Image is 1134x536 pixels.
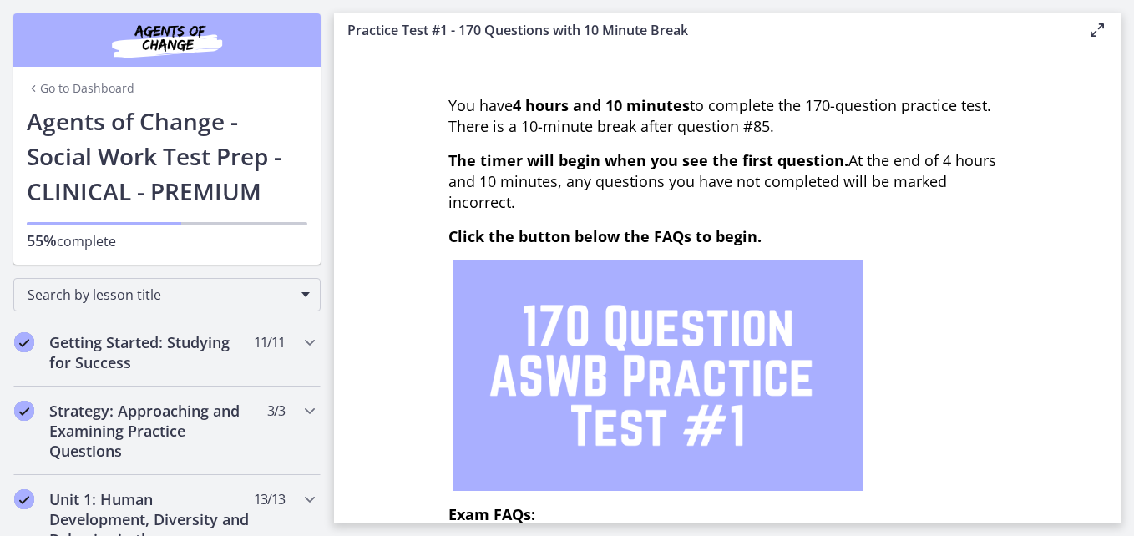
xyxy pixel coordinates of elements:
[267,401,285,421] span: 3 / 3
[13,278,321,311] div: Search by lesson title
[254,489,285,509] span: 13 / 13
[453,260,863,491] img: 1.png
[27,230,57,250] span: 55%
[27,104,307,209] h1: Agents of Change - Social Work Test Prep - CLINICAL - PREMIUM
[49,332,253,372] h2: Getting Started: Studying for Success
[448,504,535,524] span: Exam FAQs:
[28,286,293,304] span: Search by lesson title
[347,20,1061,40] h3: Practice Test #1 - 170 Questions with 10 Minute Break
[448,226,762,246] span: Click the button below the FAQs to begin.
[448,150,848,170] span: The timer will begin when you see the first question.
[14,401,34,421] i: Completed
[513,95,690,115] strong: 4 hours and 10 minutes
[448,150,996,212] span: At the end of 4 hours and 10 minutes, any questions you have not completed will be marked incorrect.
[448,95,991,136] span: You have to complete the 170-question practice test. There is a 10-minute break after question #85.
[14,332,34,352] i: Completed
[27,230,307,251] p: complete
[27,80,134,97] a: Go to Dashboard
[254,332,285,352] span: 11 / 11
[14,489,34,509] i: Completed
[49,401,253,461] h2: Strategy: Approaching and Examining Practice Questions
[67,20,267,60] img: Agents of Change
